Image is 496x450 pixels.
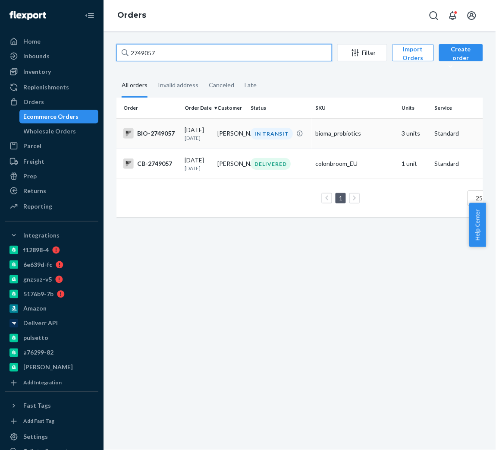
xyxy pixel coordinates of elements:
a: 6e639d-fc [5,258,98,272]
a: pulsetto [5,331,98,345]
ol: breadcrumbs [110,3,153,28]
div: pulsetto [23,334,48,342]
div: Reporting [23,202,52,211]
th: SKU [312,98,398,118]
img: Flexport logo [9,11,46,20]
div: Filter [338,48,387,57]
div: 5176b9-7b [23,290,53,298]
th: Service [431,98,496,118]
a: Settings [5,430,98,444]
div: Orders [23,98,44,106]
a: Returns [5,184,98,198]
button: Filter [337,44,387,61]
div: [DATE] [185,156,211,172]
div: All orders [122,74,148,98]
a: a76299-82 [5,346,98,360]
button: Open Search Box [425,7,443,24]
p: Standard [435,159,493,168]
button: Integrations [5,228,98,242]
a: Page 1 is your current page [337,194,344,202]
a: Add Integration [5,378,98,388]
div: Replenishments [23,83,69,92]
p: [DATE] [185,134,211,142]
div: Canceled [209,74,234,96]
div: Add Fast Tag [23,418,54,425]
div: CB-2749057 [123,158,178,169]
a: 5176b9-7b [5,287,98,301]
button: Fast Tags [5,399,98,413]
div: BIO-2749057 [123,128,178,139]
p: [DATE] [185,165,211,172]
div: Add Integration [23,379,62,387]
div: Settings [23,433,48,441]
div: Deliverr API [23,319,58,328]
div: Customer [218,104,244,111]
div: [PERSON_NAME] [23,363,73,372]
div: Ecommerce Orders [24,112,79,121]
div: Inventory [23,67,51,76]
div: Inbounds [23,52,50,60]
div: f12898-4 [23,246,49,254]
a: Reporting [5,200,98,213]
div: Returns [23,187,46,195]
td: [PERSON_NAME] [214,118,248,149]
div: 6e639d-fc [23,260,52,269]
a: [PERSON_NAME] [5,361,98,374]
a: Inventory [5,65,98,79]
a: Wholesale Orders [19,124,99,138]
a: Inbounds [5,49,98,63]
button: Open notifications [444,7,461,24]
td: 3 units [398,118,431,149]
div: Integrations [23,231,60,240]
button: Close Navigation [81,7,98,24]
div: DELIVERED [251,158,291,170]
button: Create order [439,44,483,61]
th: Order [116,98,181,118]
button: Help Center [469,203,486,247]
a: gnzsuz-v5 [5,273,98,286]
div: IN TRANSIT [251,128,293,139]
a: Deliverr API [5,317,98,330]
th: Units [398,98,431,118]
a: Orders [117,10,146,20]
div: [DATE] [185,126,211,142]
div: Prep [23,172,37,181]
a: Replenishments [5,80,98,94]
div: bioma_probiotics [315,129,395,138]
div: Fast Tags [23,402,51,410]
div: Home [23,37,41,46]
p: Standard [435,129,493,138]
div: Freight [23,157,44,166]
a: Orders [5,95,98,109]
a: Home [5,35,98,48]
button: Import Orders [392,44,434,61]
a: Amazon [5,302,98,316]
div: colonbroom_EU [315,159,395,168]
div: Create order [446,45,477,71]
div: Parcel [23,142,41,150]
div: gnzsuz-v5 [23,275,52,284]
a: Add Fast Tag [5,416,98,427]
div: Wholesale Orders [24,127,76,136]
a: Prep [5,169,98,183]
button: Open account menu [463,7,480,24]
div: a76299-82 [23,349,53,357]
a: f12898-4 [5,243,98,257]
a: Parcel [5,139,98,153]
input: Search orders [116,44,332,61]
td: 1 unit [398,149,431,179]
th: Order Date [181,98,214,118]
div: Invalid address [158,74,198,96]
th: Status [247,98,312,118]
a: Ecommerce Orders [19,110,99,124]
td: [PERSON_NAME] [214,149,248,179]
div: Late [245,74,257,96]
a: Freight [5,155,98,168]
div: Amazon [23,304,47,313]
